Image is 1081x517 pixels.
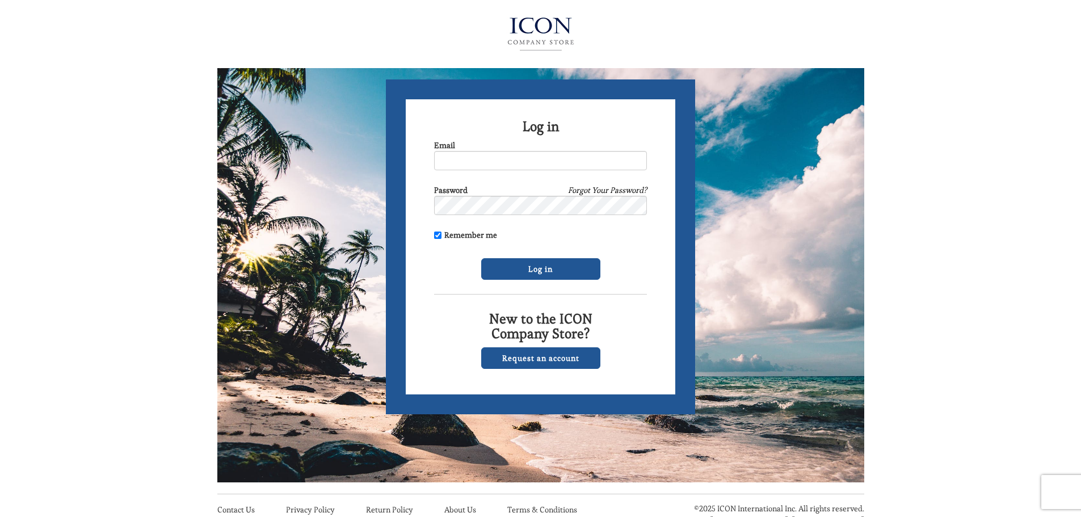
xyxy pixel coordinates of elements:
[434,312,647,342] h2: New to the ICON Company Store?
[366,505,413,515] a: Return Policy
[568,184,647,196] a: Forgot Your Password?
[481,258,600,280] input: Log in
[434,140,455,151] label: Email
[434,232,441,239] input: Remember me
[434,229,497,241] label: Remember me
[434,119,647,134] h2: Log in
[286,505,335,515] a: Privacy Policy
[434,184,468,196] label: Password
[507,505,577,515] a: Terms & Conditions
[481,347,600,369] a: Request an account
[217,505,255,515] a: Contact Us
[444,505,476,515] a: About Us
